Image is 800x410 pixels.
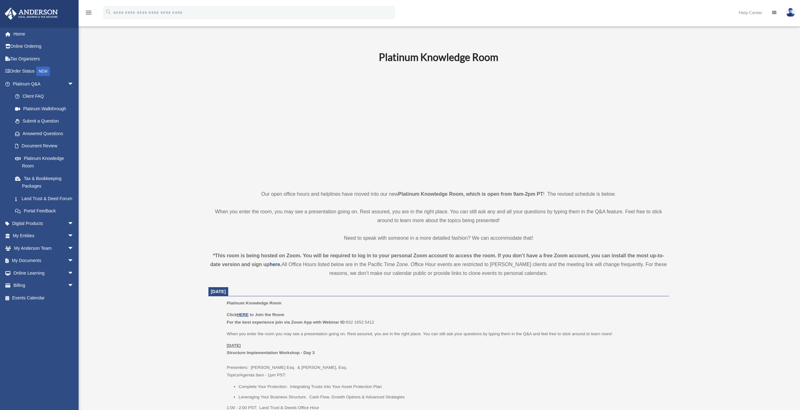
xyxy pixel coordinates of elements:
a: Document Review [9,140,83,152]
a: Portal Feedback [9,205,83,217]
p: Presenters: [PERSON_NAME] Esq. & [PERSON_NAME], Esq. Topics/Agenda 9am - 1pm PST: [227,342,664,379]
a: Home [4,28,83,40]
span: arrow_drop_down [68,230,80,243]
p: 932 1652 5412 [227,311,664,326]
a: Tax & Bookkeeping Packages [9,172,83,192]
a: Platinum Walkthrough [9,102,83,115]
strong: . [280,262,281,267]
a: Platinum Knowledge Room [9,152,80,172]
span: arrow_drop_down [68,254,80,267]
a: Answered Questions [9,127,83,140]
p: When you enter the room you may see a presentation going on. Rest assured, you are in the right p... [227,330,664,338]
a: HERE [237,312,248,317]
a: Events Calendar [4,292,83,304]
strong: *This room is being hosted on Zoom. You will be required to log in to your personal Zoom account ... [210,253,664,267]
b: For the best experience join via Zoom App with Webinar ID: [227,320,346,325]
i: search [105,8,112,15]
a: Order StatusNEW [4,65,83,78]
p: When you enter the room, you may see a presentation going on. Rest assured, you are in the right ... [208,207,669,225]
span: [DATE] [211,289,226,294]
p: Our open office hours and helplines have moved into our new ! The revised schedule is below. [208,190,669,199]
a: menu [85,11,92,16]
a: Client FAQ [9,90,83,103]
li: Leveraging Your Business Structure: Cash Flow, Growth Options & Advanced Strategies [239,393,665,401]
a: Digital Productsarrow_drop_down [4,217,83,230]
iframe: 231110_Toby_KnowledgeRoom [344,72,533,178]
span: arrow_drop_down [68,279,80,292]
span: arrow_drop_down [68,78,80,90]
img: Anderson Advisors Platinum Portal [3,8,60,20]
span: arrow_drop_down [68,267,80,280]
a: My Documentsarrow_drop_down [4,254,83,267]
span: arrow_drop_down [68,242,80,255]
span: Platinum Knowledge Room [227,301,281,305]
u: [DATE] [227,343,241,348]
i: menu [85,9,92,16]
b: Click [227,312,250,317]
a: here [269,262,280,267]
div: NEW [36,67,50,76]
img: User Pic [786,8,795,17]
p: Need to speak with someone in a more detailed fashion? We can accommodate that! [208,234,669,243]
a: Platinum Q&Aarrow_drop_down [4,78,83,90]
a: My Entitiesarrow_drop_down [4,230,83,242]
b: Platinum Knowledge Room [379,51,498,63]
li: Complete Your Protection: Integrating Trusts Into Your Asset Protection Plan [239,383,665,391]
strong: Platinum Knowledge Room, which is open from 9am-2pm PT [398,191,543,197]
span: arrow_drop_down [68,217,80,230]
a: Tax Organizers [4,52,83,65]
b: to Join the Room [250,312,284,317]
a: Billingarrow_drop_down [4,279,83,292]
a: Online Learningarrow_drop_down [4,267,83,279]
a: My Anderson Teamarrow_drop_down [4,242,83,254]
div: All Office Hours listed below are in the Pacific Time Zone. Office Hour events are restricted to ... [208,251,669,278]
a: Online Ordering [4,40,83,53]
b: Structure Implementation Workshop - Day 3 [227,350,315,355]
a: Submit a Question [9,115,83,128]
a: Land Trust & Deed Forum [9,192,83,205]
